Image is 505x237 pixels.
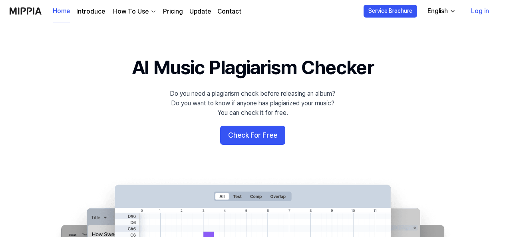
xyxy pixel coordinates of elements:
a: Pricing [163,7,183,16]
a: Contact [217,7,241,16]
button: Check For Free [220,126,285,145]
a: Update [189,7,211,16]
button: How To Use [111,7,157,16]
a: Home [53,0,70,22]
button: English [421,3,461,19]
div: English [426,6,449,16]
a: Introduce [76,7,105,16]
h1: AI Music Plagiarism Checker [132,54,374,81]
div: Do you need a plagiarism check before releasing an album? Do you want to know if anyone has plagi... [170,89,335,118]
button: Service Brochure [364,5,417,18]
div: How To Use [111,7,150,16]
